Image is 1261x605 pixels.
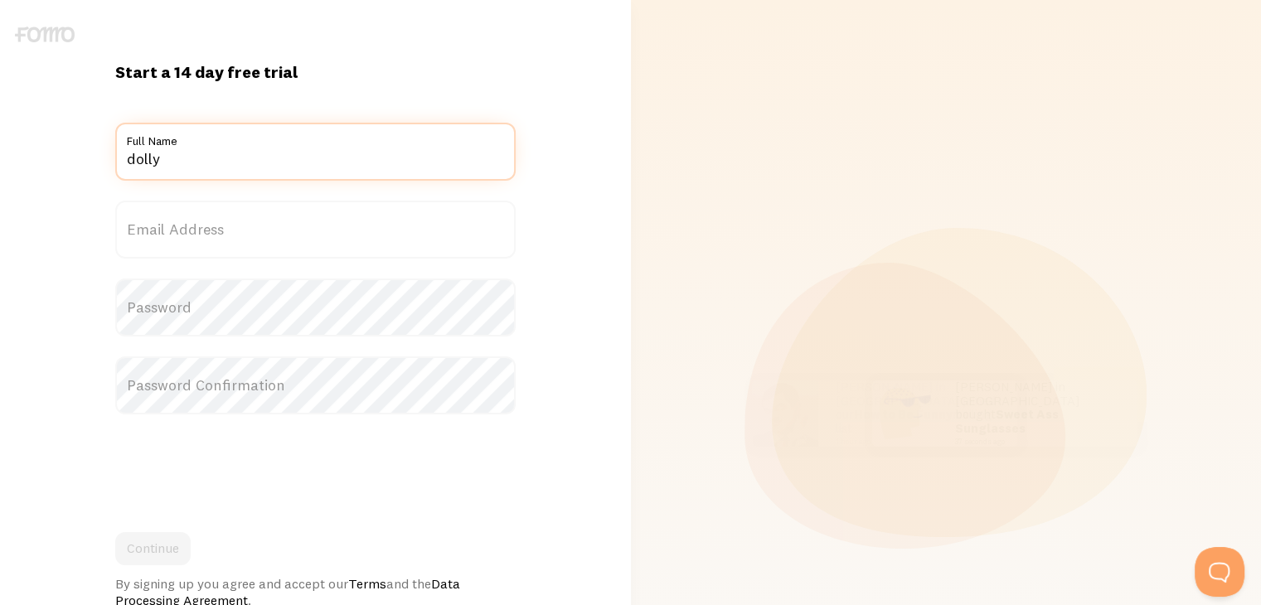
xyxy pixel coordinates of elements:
[1195,547,1244,597] iframe: Help Scout Beacon - Open
[955,438,1116,446] small: 37 seconds ago
[15,27,75,42] img: fomo-logo-gray-b99e0e8ada9f9040e2984d0d95b3b12da0074ffd48d1e5cb62ac37fc77b0b268.svg
[115,356,516,414] label: Password Confirmation
[348,575,386,592] a: Terms
[115,123,516,151] label: Full Name
[115,201,516,259] label: Email Address
[955,380,1121,446] p: [PERSON_NAME] in [GEOGRAPHIC_DATA] bought
[115,278,516,336] label: Password
[115,434,367,499] iframe: reCAPTCHA
[115,61,516,83] h1: Start a 14 day free trial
